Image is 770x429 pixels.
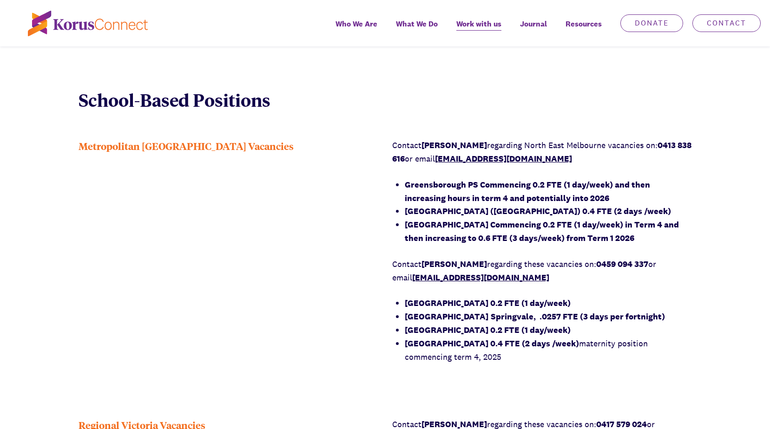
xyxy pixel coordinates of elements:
[421,140,487,150] strong: [PERSON_NAME]
[405,325,571,335] strong: [GEOGRAPHIC_DATA] 0.2 FTE (1 day/week)
[392,140,691,164] strong: 0413 838 616
[336,17,377,31] span: Who We Are
[692,14,761,32] a: Contact
[326,13,387,46] a: Who We Are
[405,179,650,203] strong: Greensborough PS Commencing 0.2 FTE (1 day/week) and then increasing hours in term 4 and potentia...
[405,311,488,322] strong: [GEOGRAPHIC_DATA]
[412,272,549,283] a: [EMAIL_ADDRESS][DOMAIN_NAME]
[456,17,501,31] span: Work with us
[421,259,487,269] strong: [PERSON_NAME]
[435,153,572,164] a: [EMAIL_ADDRESS][DOMAIN_NAME]
[79,139,378,376] div: Metropolitan [GEOGRAPHIC_DATA] Vacancies
[620,14,683,32] a: Donate
[511,13,556,46] a: Journal
[556,13,611,46] div: Resources
[28,11,148,36] img: korus-connect%2Fc5177985-88d5-491d-9cd7-4a1febad1357_logo.svg
[596,259,648,269] strong: 0459 094 337
[405,298,571,308] strong: [GEOGRAPHIC_DATA] 0.2 FTE (1 day/week)
[447,13,511,46] a: Work with us
[405,219,679,243] strong: [GEOGRAPHIC_DATA] Commencing 0.2 FTE (1 day/week) in Term 4 and then increasing to 0.6 FTE (3 day...
[387,13,447,46] a: What We Do
[520,17,547,31] span: Journal
[79,89,535,111] p: School-Based Positions
[392,139,692,166] p: Contact regarding North East Melbourne vacancies on: or email
[405,206,671,216] strong: [GEOGRAPHIC_DATA] ([GEOGRAPHIC_DATA]) 0.4 FTE (2 days /week)
[491,311,665,322] strong: Springvale, .0257 FTE (3 days per fortnight)
[392,258,692,285] p: Contact regarding these vacancies on: or email
[405,337,692,364] li: maternity position commencing term 4, 2025
[396,17,438,31] span: What We Do
[405,338,579,349] strong: [GEOGRAPHIC_DATA] 0.4 FTE (2 days /week)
